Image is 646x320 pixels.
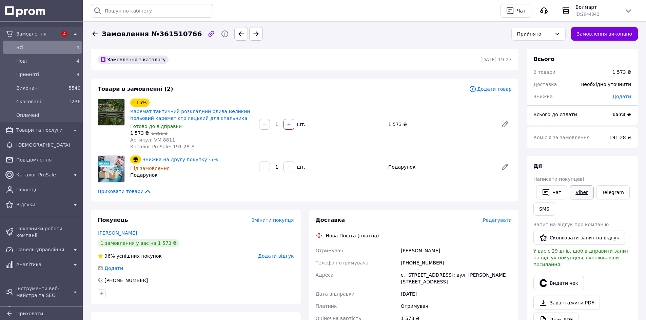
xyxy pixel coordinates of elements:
span: 1 573 ₴ [130,130,149,136]
button: Видати чек [533,276,584,290]
button: Замовлення виконано [571,27,638,41]
a: Telegram [596,185,630,199]
button: SMS [533,202,555,216]
span: Платник [316,303,337,309]
span: Редагувати [483,217,512,223]
span: Покупці [16,186,79,193]
div: с. [STREET_ADDRESS]: вул. [PERSON_NAME][STREET_ADDRESS] [399,269,513,288]
span: Знижка [533,94,553,99]
span: Дії [533,163,542,169]
div: Подарунок [130,172,254,178]
span: Каталог ProSale [16,171,68,178]
span: 4 [76,58,79,64]
span: Всi [16,44,66,51]
a: Завантажити PDF [533,296,600,310]
button: Чат [500,4,531,18]
button: Скопіювати запит на відгук [533,231,625,245]
span: Показники роботи компанії [16,225,79,239]
span: Адреса [316,272,334,278]
span: Написати покупцеві [533,176,584,182]
span: Управління сайтом [16,306,68,313]
img: Знижка на другу покупку -5% [98,156,124,182]
a: Знижка на другу покупку -5% [142,157,218,162]
span: [DEMOGRAPHIC_DATA] [16,142,79,148]
span: 96% [104,253,115,259]
span: Скасовані [16,98,66,105]
div: [PHONE_NUMBER] [104,277,149,284]
span: Дата відправки [316,291,355,297]
div: Отримувач [399,300,513,312]
div: Чат [515,6,527,16]
div: Необхідно уточнити [576,77,635,92]
span: Всього до сплати [533,112,577,117]
div: Подарунок [386,162,495,172]
a: Каремат тактичний розкладний олива Великий польовий каремат стрілецький для спальника [130,109,250,121]
span: Змінити покупця [252,217,294,223]
time: [DATE] 19:27 [481,57,512,62]
div: [PERSON_NAME] [399,244,513,257]
span: Товари та послуги [16,127,68,133]
span: Виконані [16,85,66,91]
span: Аналітика [16,261,68,268]
a: Редагувати [498,118,512,131]
div: 1 замовлення у вас на 1 573 ₴ [98,239,179,247]
span: Артикул: VM 8811 [130,137,175,143]
span: Готово до відправки [130,124,182,129]
div: Замовлення з каталогу [98,56,169,64]
span: Панель управління [16,246,68,253]
b: 1573 ₴ [612,112,631,117]
span: Прийняті [16,71,66,78]
button: Чат [536,185,567,199]
span: Доставка [316,217,345,223]
span: Волмарт [575,4,619,10]
div: [DATE] [399,288,513,300]
span: ID: 2944842 [575,12,599,17]
span: Доставка [533,82,557,87]
span: 5540 [68,85,81,91]
a: [PERSON_NAME] [98,230,137,236]
div: 1 573 ₴ [612,69,631,76]
div: успішних покупок [98,253,162,259]
span: Нові [16,58,66,64]
div: - 15% [130,99,150,107]
span: Запит на відгук про компанію [533,222,609,227]
input: Пошук по кабінету [91,4,213,18]
span: Телефон отримувача [316,260,369,265]
span: Під замовлення [130,166,170,171]
span: 8 [76,72,79,77]
span: 4 [61,31,67,37]
span: Отримувач [316,248,343,253]
div: Прийнято [517,30,552,38]
span: Комісія за замовлення [533,135,590,140]
div: [PHONE_NUMBER] [399,257,513,269]
span: Інструменти веб-майстра та SEO [16,285,68,299]
span: Товари в замовленні (2) [98,86,173,92]
span: 1 851 ₴ [151,131,167,136]
span: Додати [104,265,123,271]
span: Додати відгук [258,253,294,259]
span: 1236 [68,99,81,104]
span: 4 [76,45,79,50]
span: У вас є 29 днів, щоб відправити запит на відгук покупцеві, скопіювавши посилання. [533,248,629,267]
a: Viber [570,185,593,199]
span: Додати [612,94,631,99]
a: Редагувати [498,160,512,174]
span: Приховати [16,311,43,316]
span: Замовлення [16,30,58,37]
span: Всього [533,56,554,62]
span: Оплачені [16,112,79,119]
span: Покупець [98,217,128,223]
span: Повідомлення [16,156,79,163]
span: Каталог ProSale: 191.28 ₴ [130,144,195,149]
span: 2 товари [533,69,555,75]
div: шт. [295,164,306,170]
img: Каремат тактичний розкладний олива Великий польовий каремат стрілецький для спальника [98,99,124,125]
span: 191.28 ₴ [609,135,631,140]
div: Нова Пошта (платна) [324,232,381,239]
div: шт. [295,121,306,128]
span: Замовлення №361510766 [102,29,202,39]
span: Додати товар [469,85,512,93]
span: Приховати товари [98,188,152,195]
span: Відгуки [16,201,68,208]
div: 1 573 ₴ [386,120,495,129]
